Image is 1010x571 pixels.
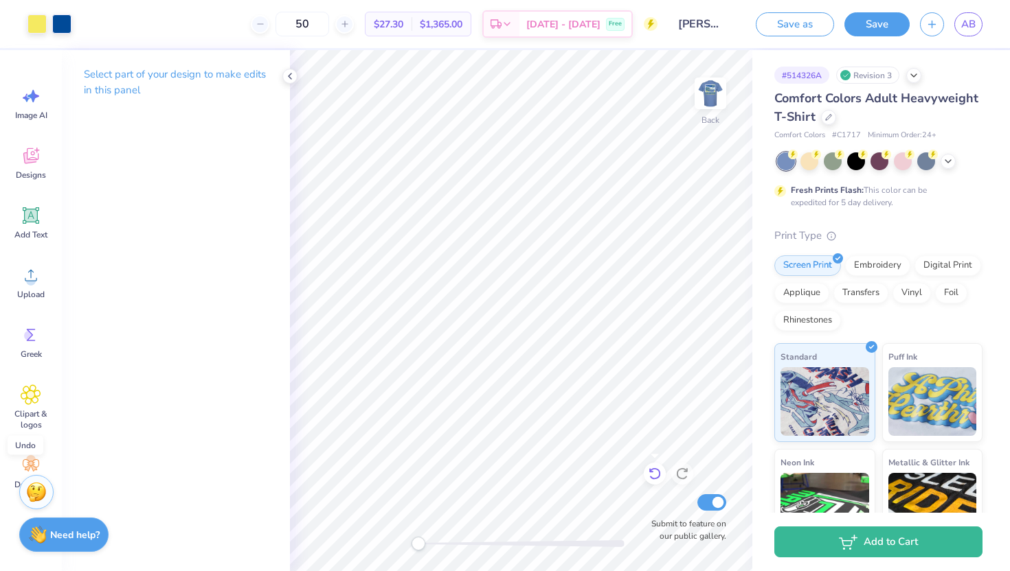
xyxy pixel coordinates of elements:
strong: Need help? [50,528,100,541]
span: Comfort Colors Adult Heavyweight T-Shirt [774,90,978,125]
div: # 514326A [774,67,829,84]
div: Vinyl [893,283,931,303]
div: Embroidery [845,255,910,276]
img: Neon Ink [781,473,869,541]
div: Screen Print [774,255,841,276]
strong: Fresh Prints Flash: [791,185,864,196]
span: Greek [21,349,42,360]
span: Standard [781,349,817,364]
span: Designs [16,170,46,180]
span: Comfort Colors [774,130,825,141]
div: This color can be expedited for 5 day delivery. [791,184,960,209]
span: Neon Ink [781,455,814,469]
span: # C1717 [832,130,861,141]
div: Back [702,114,719,126]
span: Decorate [14,479,47,490]
div: Print Type [774,228,983,244]
p: Select part of your design to make edits in this panel [84,67,268,98]
a: AB [954,12,983,36]
span: $1,365.00 [420,17,462,32]
div: Transfers [833,283,888,303]
div: Foil [935,283,967,303]
button: Add to Cart [774,526,983,557]
label: Submit to feature on our public gallery. [644,517,726,542]
span: Clipart & logos [8,408,54,430]
span: Free [609,19,622,29]
input: Untitled Design [668,10,735,38]
span: Metallic & Glitter Ink [888,455,969,469]
div: Rhinestones [774,310,841,331]
input: – – [276,12,329,36]
button: Save as [756,12,834,36]
span: Image AI [15,110,47,121]
div: Applique [774,283,829,303]
span: [DATE] - [DATE] [526,17,601,32]
span: Puff Ink [888,349,917,364]
span: Upload [17,289,45,300]
img: Standard [781,367,869,436]
img: Back [697,80,724,107]
div: Accessibility label [412,537,425,550]
div: Revision 3 [836,67,899,84]
img: Metallic & Glitter Ink [888,473,977,541]
button: Save [844,12,910,36]
span: Add Text [14,229,47,240]
img: Puff Ink [888,367,977,436]
span: Minimum Order: 24 + [868,130,936,141]
div: Undo [8,436,43,455]
div: Digital Print [914,255,981,276]
span: $27.30 [374,17,403,32]
span: AB [961,16,976,32]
